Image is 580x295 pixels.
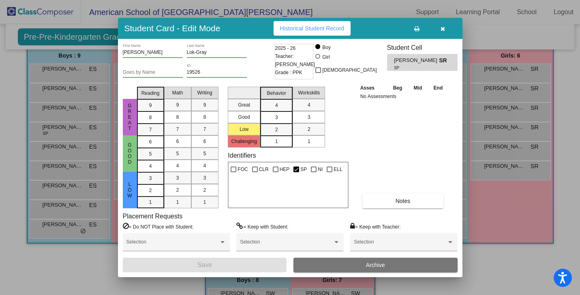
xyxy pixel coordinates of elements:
span: Workskills [298,89,320,96]
span: 2025 - 26 [275,44,296,52]
span: 9 [203,101,206,109]
span: 6 [176,138,179,145]
span: 6 [203,138,206,145]
span: 2 [275,126,278,133]
span: 4 [203,162,206,169]
th: Asses [358,83,387,92]
h3: Student Cell [387,44,458,51]
span: 1 [275,138,278,145]
span: 2 [149,187,152,194]
span: 8 [149,114,152,121]
span: 4 [176,162,179,169]
span: [PERSON_NAME] [394,56,439,65]
th: End [428,83,449,92]
span: Low [126,182,133,199]
span: 4 [275,102,278,109]
span: 1 [308,138,310,145]
span: [DEMOGRAPHIC_DATA] [322,65,377,75]
span: 8 [176,113,179,121]
span: Notes [396,198,411,204]
th: Mid [408,83,428,92]
span: Writing [197,89,212,96]
span: 3 [149,175,152,182]
span: 8 [203,113,206,121]
div: Boy [322,44,331,51]
span: CLR [259,165,269,174]
span: 2 [176,186,179,194]
td: No Assessments [358,92,449,100]
span: 1 [203,199,206,206]
h3: Student Card - Edit Mode [124,23,220,33]
span: 3 [308,113,310,121]
span: 1 [176,199,179,206]
span: ELL [334,165,342,174]
th: Beg [387,83,408,92]
span: Save [197,261,212,268]
label: Placement Requests [123,212,183,220]
span: Teacher: [PERSON_NAME] [275,52,315,68]
label: = Keep with Teacher: [350,222,400,231]
span: 3 [176,174,179,182]
span: SR [439,56,450,65]
span: 4 [149,162,152,170]
span: 7 [149,126,152,133]
button: Historical Student Record [274,21,351,36]
label: = Do NOT Place with Student: [123,222,194,231]
span: NI [318,165,323,174]
span: Behavior [267,90,286,97]
span: 3 [203,174,206,182]
span: 2 [203,186,206,194]
span: 9 [176,101,179,109]
span: HEP [280,165,290,174]
span: SP [300,165,307,174]
span: Good [126,142,133,165]
span: FOC [238,165,248,174]
span: 1 [149,199,152,206]
span: Math [172,89,183,96]
div: Girl [322,53,330,61]
span: SP [394,65,433,71]
span: 7 [176,126,179,133]
span: Great [126,103,133,131]
span: 5 [176,150,179,157]
label: Identifiers [228,152,256,159]
input: goes by name [123,70,183,75]
span: Grade : PPK [275,68,302,77]
span: 6 [149,138,152,145]
span: 5 [203,150,206,157]
span: Reading [141,90,160,97]
span: 4 [308,101,310,109]
button: Notes [362,194,444,208]
span: 3 [275,114,278,121]
label: = Keep with Student: [236,222,288,231]
button: Save [123,258,287,272]
span: 9 [149,102,152,109]
span: Historical Student Record [280,25,345,32]
span: Archive [366,262,385,268]
span: 5 [149,150,152,158]
span: 2 [308,126,310,133]
input: Enter ID [187,70,247,75]
button: Archive [293,258,458,272]
span: 7 [203,126,206,133]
